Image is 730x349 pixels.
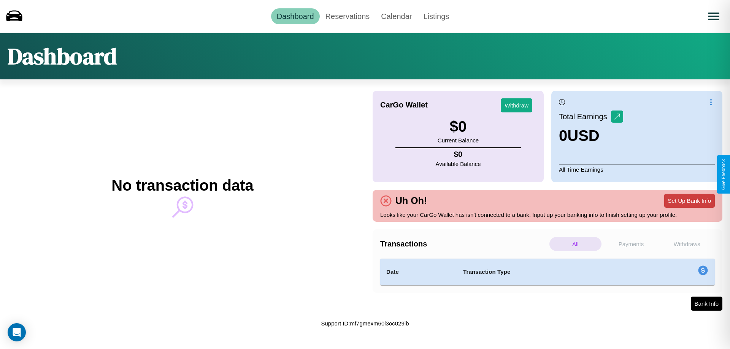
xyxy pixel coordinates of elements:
[661,237,713,251] p: Withdraws
[664,194,715,208] button: Set Up Bank Info
[8,41,117,72] h1: Dashboard
[605,237,657,251] p: Payments
[438,135,479,145] p: Current Balance
[438,118,479,135] h3: $ 0
[559,110,611,123] p: Total Earnings
[436,150,481,159] h4: $ 0
[436,159,481,169] p: Available Balance
[463,267,636,276] h4: Transaction Type
[111,177,253,194] h2: No transaction data
[321,318,409,328] p: Support ID: mf7gmexm60l3oc029ib
[386,267,451,276] h4: Date
[691,297,722,311] button: Bank Info
[380,101,428,109] h4: CarGo Wallet
[559,164,715,175] p: All Time Earnings
[392,195,431,206] h4: Uh Oh!
[501,98,532,112] button: Withdraw
[380,240,547,248] h4: Transactions
[380,210,715,220] p: Looks like your CarGo Wallet has isn't connected to a bank. Input up your banking info to finish ...
[271,8,320,24] a: Dashboard
[320,8,376,24] a: Reservations
[375,8,417,24] a: Calendar
[417,8,455,24] a: Listings
[8,323,26,341] div: Open Intercom Messenger
[559,127,623,144] h3: 0 USD
[703,6,724,27] button: Open menu
[549,237,601,251] p: All
[380,259,715,285] table: simple table
[721,159,726,190] div: Give Feedback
